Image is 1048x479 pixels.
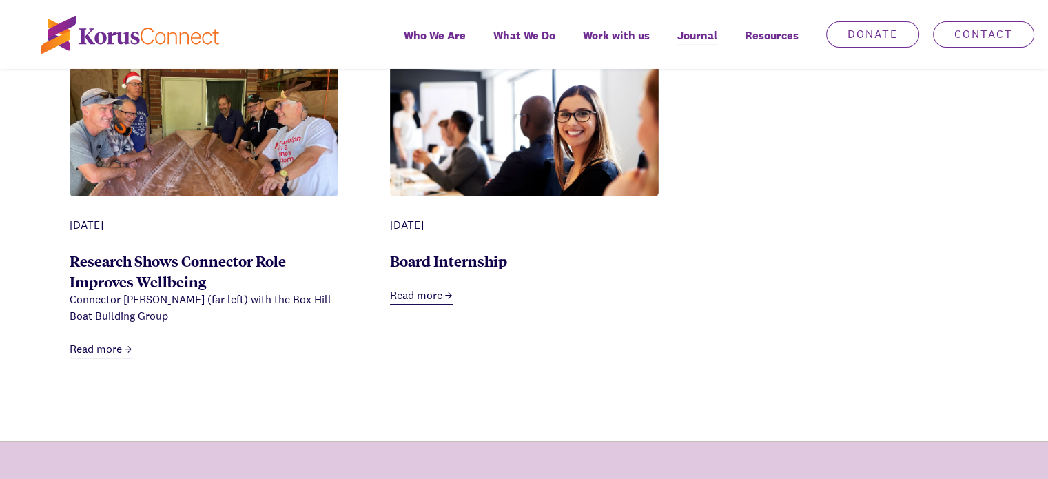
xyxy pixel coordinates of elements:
span: Journal [677,26,717,45]
img: korus-connect%2Fc5177985-88d5-491d-9cd7-4a1febad1357_logo.svg [41,16,219,54]
img: 4dbe7028-64e7-4424-920d-b1b04bca532f_Boat%2Bbuild%2B1.jpg [70,45,338,247]
span: What We Do [493,26,555,45]
a: Journal [664,19,731,69]
a: Who We Are [390,19,480,69]
div: Connector [PERSON_NAME] (far left) with the Box Hill Boat Building Group [70,292,338,325]
div: [DATE] [390,217,659,234]
a: Read more [70,341,132,358]
div: [DATE] [70,217,338,234]
span: Work with us [583,26,650,45]
a: Contact [933,21,1034,48]
a: Read more [390,287,453,305]
div: Resources [731,19,812,69]
a: What We Do [480,19,569,69]
img: 14744771-a294-458a-8116-4c7128fcba22_board%2Bintern.jpg [390,45,659,236]
a: Donate [826,21,919,48]
span: Who We Are [404,26,466,45]
a: Work with us [569,19,664,69]
a: Board Internship [390,251,507,270]
a: Research Shows Connector Role Improves Wellbeing [70,251,286,291]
